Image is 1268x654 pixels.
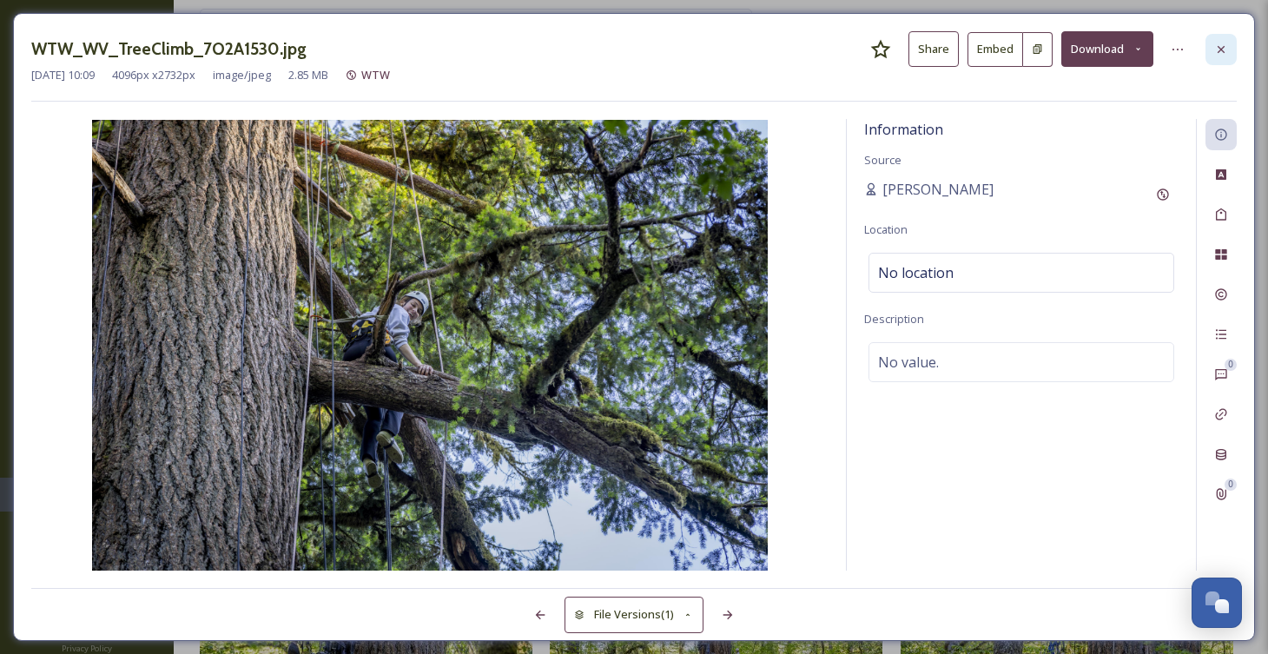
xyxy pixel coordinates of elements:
button: Open Chat [1192,578,1242,628]
h3: WTW_WV_TreeClimb_7O2A1530.jpg [31,36,307,62]
button: Share [908,31,959,67]
button: File Versions(1) [565,597,703,632]
img: WTW_WV_TreeClimb_7O2A1530.jpg [31,120,829,571]
span: [DATE] 10:09 [31,67,95,83]
span: image/jpeg [213,67,271,83]
span: 4096 px x 2732 px [112,67,195,83]
button: Embed [968,32,1023,67]
span: [PERSON_NAME] [882,179,994,200]
span: WTW [361,67,390,83]
button: Download [1061,31,1153,67]
div: 0 [1225,479,1237,491]
div: 0 [1225,359,1237,371]
span: Source [864,152,901,168]
span: Information [864,120,943,139]
span: Location [864,221,908,237]
span: No value. [878,352,939,373]
span: No location [878,262,954,283]
span: Description [864,311,924,327]
span: 2.85 MB [288,67,328,83]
